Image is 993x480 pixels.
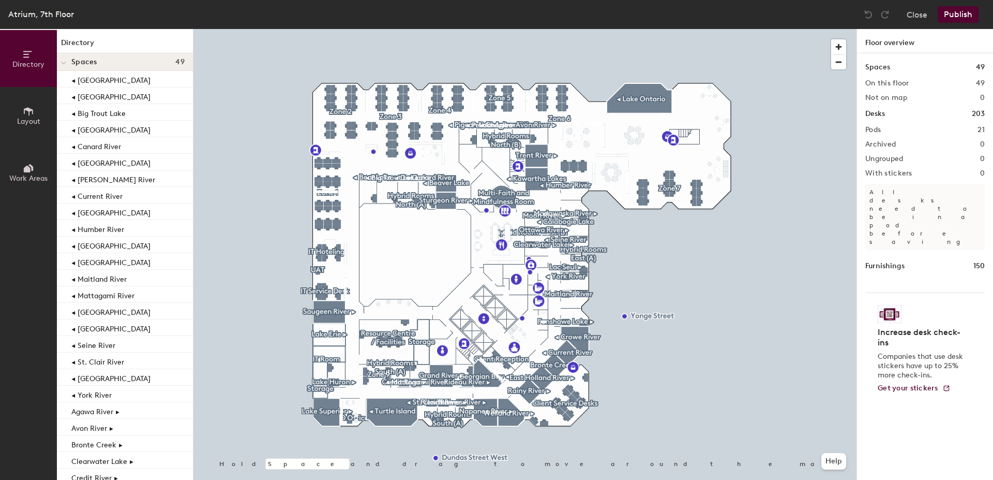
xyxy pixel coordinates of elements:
h2: 0 [980,94,985,102]
h2: 49 [976,79,985,88]
p: ◄ Canard River [71,139,121,151]
h1: Directory [57,37,193,53]
p: ◄ [GEOGRAPHIC_DATA] [71,206,151,217]
span: Layout [17,117,40,126]
span: Spaces [71,58,97,66]
h2: 0 [980,140,985,149]
p: Avon River ► [71,421,113,433]
span: Work Areas [9,174,48,183]
h4: Increase desk check-ins [878,327,966,348]
p: ◄ Mattagami River [71,288,134,300]
p: ◄ York River [71,388,112,400]
span: Get your stickers [878,384,938,392]
p: Agawa River ► [71,404,119,416]
p: ◄ [GEOGRAPHIC_DATA] [71,73,151,85]
h1: 203 [972,108,985,120]
p: Clearwater Lake ► [71,454,133,466]
h2: 0 [980,155,985,163]
p: ◄ [GEOGRAPHIC_DATA] [71,322,151,333]
p: ◄ Maitland River [71,272,127,284]
p: ◄ [GEOGRAPHIC_DATA] [71,123,151,135]
p: ◄ Seine River [71,338,115,350]
p: ◄ [PERSON_NAME] River [71,172,155,184]
h2: Archived [865,140,896,149]
h2: 21 [977,126,985,134]
p: ◄ [GEOGRAPHIC_DATA] [71,156,151,168]
img: Sticker logo [878,306,901,323]
h2: 0 [980,169,985,178]
button: Publish [938,6,979,23]
p: ◄ [GEOGRAPHIC_DATA] [71,305,151,317]
img: Redo [880,9,890,20]
p: ◄ [GEOGRAPHIC_DATA] [71,239,151,251]
p: ◄ Big Trout Lake [71,106,126,118]
img: Undo [863,9,874,20]
h2: Ungrouped [865,155,904,163]
p: ◄ [GEOGRAPHIC_DATA] [71,371,151,383]
h2: With stickers [865,169,912,178]
p: All desks need to be in a pod before saving [865,184,985,250]
h1: Spaces [865,62,890,73]
p: Bronte Creek ► [71,438,123,449]
p: Companies that use desk stickers have up to 25% more check-ins. [878,352,966,380]
p: ◄ Current River [71,189,123,201]
h2: On this floor [865,79,909,88]
span: Directory [12,60,44,69]
a: Get your stickers [878,384,951,393]
div: Atrium, 7th Floor [8,8,74,21]
button: Close [907,6,927,23]
h1: 150 [973,260,985,272]
p: ◄ St. Clair River [71,355,124,367]
h1: 49 [976,62,985,73]
button: Help [821,453,846,470]
p: ◄ [GEOGRAPHIC_DATA] [71,255,151,267]
p: ◄ Humber River [71,222,124,234]
h2: Pods [865,126,881,134]
h1: Floor overview [857,29,993,53]
h1: Furnishings [865,260,905,272]
h2: Not on map [865,94,907,102]
p: ◄ [GEOGRAPHIC_DATA] [71,90,151,101]
h1: Desks [865,108,885,120]
span: 49 [175,58,185,66]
